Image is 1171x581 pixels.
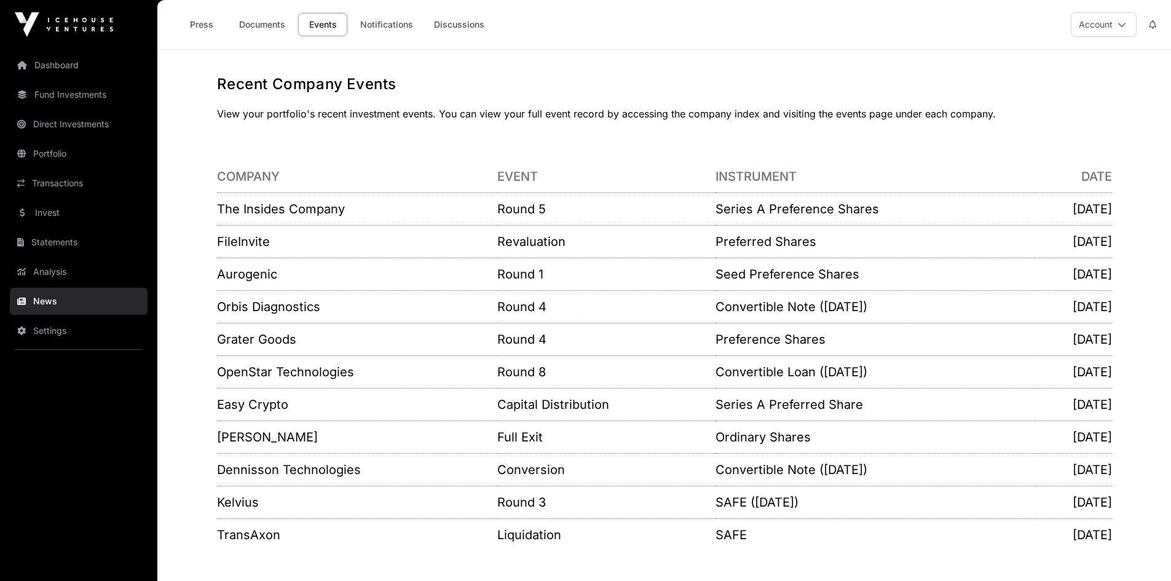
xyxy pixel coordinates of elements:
p: Convertible Note ([DATE]) [716,298,1035,315]
a: Invest [10,199,148,226]
a: Fund Investments [10,81,148,108]
h1: Recent Company Events [217,74,1112,94]
th: Instrument [716,160,1035,193]
a: Grater Goods [217,332,296,347]
p: Series A Preferred Share [716,396,1035,413]
a: Easy Crypto [217,397,288,412]
p: Round 1 [497,266,716,283]
p: [DATE] [1035,396,1112,413]
a: Events [298,13,347,36]
a: TransAxon [217,528,280,542]
a: Transactions [10,170,148,197]
p: Conversion [497,461,716,478]
p: Ordinary Shares [716,429,1035,446]
p: [DATE] [1035,331,1112,348]
a: Orbis Diagnostics [217,299,320,314]
p: [DATE] [1035,233,1112,250]
a: FileInvite [217,234,270,249]
p: [DATE] [1035,200,1112,218]
iframe: Chat Widget [1110,522,1171,581]
a: Press [177,13,226,36]
p: Liquidation [497,526,716,543]
th: Event [497,160,716,193]
p: Revaluation [497,233,716,250]
th: Date [1035,160,1112,193]
a: Aurogenic [217,267,277,282]
a: Notifications [352,13,421,36]
a: Portfolio [10,140,148,167]
p: SAFE ([DATE]) [716,494,1035,511]
a: Direct Investments [10,111,148,138]
p: Preference Shares [716,331,1035,348]
p: [DATE] [1035,526,1112,543]
p: [DATE] [1035,363,1112,381]
p: Round 5 [497,200,716,218]
p: Round 4 [497,298,716,315]
a: Statements [10,229,148,256]
p: View your portfolio's recent investment events. You can view your full event record by accessing ... [217,106,1112,121]
button: Account [1071,12,1137,37]
th: Company [217,160,498,193]
a: Documents [231,13,293,36]
a: Dashboard [10,52,148,79]
p: Round 8 [497,363,716,381]
a: [PERSON_NAME] [217,430,318,445]
p: Full Exit [497,429,716,446]
p: Seed Preference Shares [716,266,1035,283]
p: Series A Preference Shares [716,200,1035,218]
p: Convertible Loan ([DATE]) [716,363,1035,381]
p: Capital Distribution [497,396,716,413]
p: Round 3 [497,494,716,511]
a: Settings [10,317,148,344]
p: [DATE] [1035,429,1112,446]
p: [DATE] [1035,266,1112,283]
a: The Insides Company [217,202,345,216]
a: Discussions [426,13,492,36]
a: Dennisson Technologies [217,462,361,477]
p: Convertible Note ([DATE]) [716,461,1035,478]
p: [DATE] [1035,298,1112,315]
p: [DATE] [1035,461,1112,478]
p: [DATE] [1035,494,1112,511]
a: Kelvius [217,495,259,510]
p: Round 4 [497,331,716,348]
p: SAFE [716,526,1035,543]
a: Analysis [10,258,148,285]
p: Preferred Shares [716,233,1035,250]
img: Icehouse Ventures Logo [15,12,113,37]
a: News [10,288,148,315]
a: OpenStar Technologies [217,365,354,379]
